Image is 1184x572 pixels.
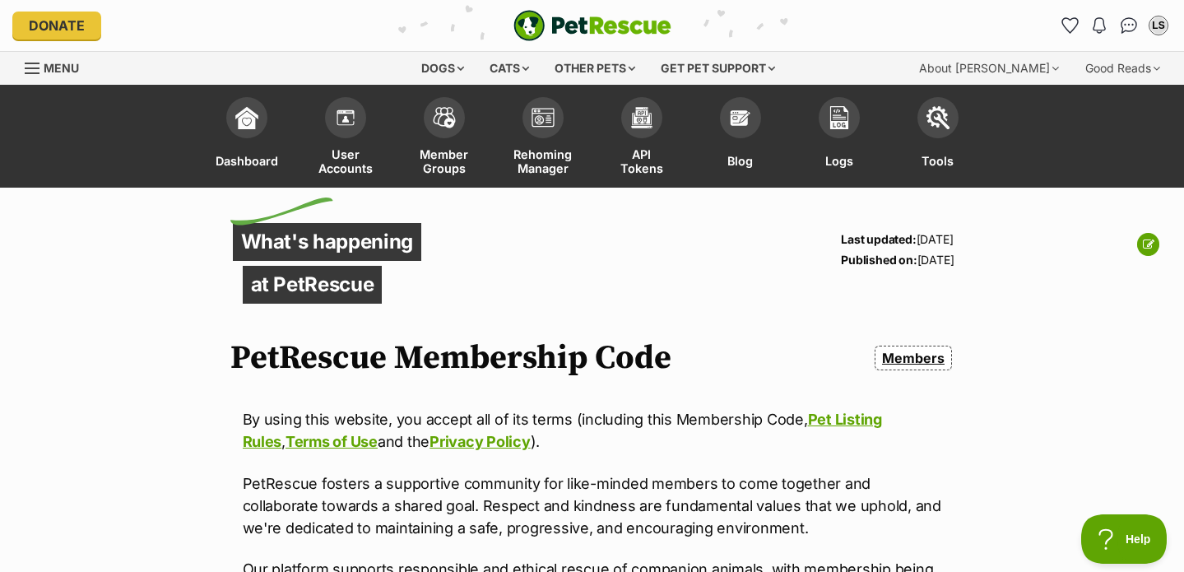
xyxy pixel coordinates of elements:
button: My account [1145,12,1172,39]
span: Logs [825,146,853,175]
img: dashboard-icon-eb2f2d2d3e046f16d808141f083e7271f6b2e854fb5c12c21221c1fb7104beca.svg [235,106,258,129]
img: logs-icon-5bf4c29380941ae54b88474b1138927238aebebbc450bc62c8517511492d5a22.svg [828,106,851,129]
h1: PetRescue Membership Code [230,339,671,377]
span: Dashboard [216,146,278,175]
div: LS [1150,17,1167,34]
a: Member Groups [395,89,494,188]
a: Pet Listing Rules [243,411,882,450]
a: Logs [790,89,889,188]
a: Conversations [1116,12,1142,39]
p: What's happening [233,223,422,261]
a: API Tokens [592,89,691,188]
a: Terms of Use [286,433,378,450]
strong: Published on: [841,253,917,267]
p: [DATE] [841,229,954,249]
img: notifications-46538b983faf8c2785f20acdc204bb7945ddae34d4c08c2a6579f10ce5e182be.svg [1093,17,1106,34]
a: Blog [691,89,790,188]
a: Dashboard [197,89,296,188]
img: group-profile-icon-3fa3cf56718a62981997c0bc7e787c4b2cf8bcc04b72c1350f741eb67cf2f40e.svg [532,108,555,128]
strong: Last updated: [841,232,916,246]
div: Get pet support [649,52,787,85]
img: chat-41dd97257d64d25036548639549fe6c8038ab92f7586957e7f3b1b290dea8141.svg [1121,17,1138,34]
img: logo-e224e6f780fb5917bec1dbf3a21bbac754714ae5b6737aabdf751b685950b380.svg [513,10,671,41]
div: Dogs [410,52,476,85]
p: By using this website, you accept all of its terms (including this Membership Code, , and the ). [243,408,942,453]
div: Cats [478,52,541,85]
a: Tools [889,89,987,188]
img: tools-icon-677f8b7d46040df57c17cb185196fc8e01b2b03676c49af7ba82c462532e62ee.svg [926,106,950,129]
a: Members [875,346,951,370]
img: blogs-icon-e71fceff818bbaa76155c998696f2ea9b8fc06abc828b24f45ee82a475c2fd99.svg [729,106,752,129]
p: [DATE] [841,249,954,270]
div: Other pets [543,52,647,85]
button: Notifications [1086,12,1112,39]
span: User Accounts [317,146,374,175]
span: API Tokens [613,146,671,175]
img: api-icon-849e3a9e6f871e3acf1f60245d25b4cd0aad652aa5f5372336901a6a67317bd8.svg [630,106,653,129]
p: at PetRescue [243,266,383,304]
a: Favourites [1056,12,1083,39]
span: Rehoming Manager [513,146,572,175]
a: Rehoming Manager [494,89,592,188]
span: Member Groups [416,146,473,175]
span: Blog [727,146,753,175]
img: team-members-icon-5396bd8760b3fe7c0b43da4ab00e1e3bb1a5d9ba89233759b79545d2d3fc5d0d.svg [433,107,456,128]
span: Tools [922,146,954,175]
ul: Account quick links [1056,12,1172,39]
img: decorative flick [230,198,333,226]
span: Menu [44,61,79,75]
iframe: Help Scout Beacon - Open [1081,514,1168,564]
a: Menu [25,52,91,81]
a: User Accounts [296,89,395,188]
div: About [PERSON_NAME] [908,52,1070,85]
div: Good Reads [1074,52,1172,85]
a: PetRescue [513,10,671,41]
img: members-icon-d6bcda0bfb97e5ba05b48644448dc2971f67d37433e5abca221da40c41542bd5.svg [334,106,357,129]
a: Privacy Policy [429,433,530,450]
a: Donate [12,12,101,40]
p: PetRescue fosters a supportive community for like-minded members to come together and collaborate... [243,472,942,539]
